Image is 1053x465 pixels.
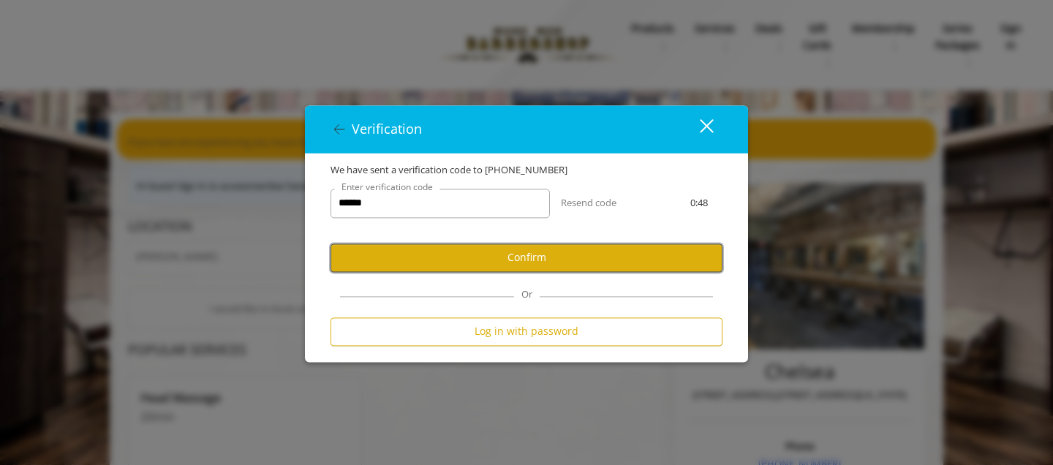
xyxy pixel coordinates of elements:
[673,114,722,144] button: close dialog
[683,118,712,140] div: close dialog
[665,195,733,211] div: 0:48
[331,317,722,346] button: Log in with password
[561,195,616,211] button: Resend code
[331,243,722,272] button: Confirm
[331,189,550,218] input: verificationCodeText
[320,162,733,178] div: We have sent a verification code to [PHONE_NUMBER]
[514,287,540,300] span: Or
[334,180,440,194] label: Enter verification code
[352,120,422,137] span: Verification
